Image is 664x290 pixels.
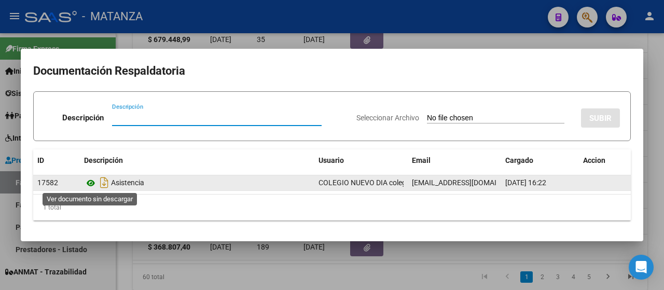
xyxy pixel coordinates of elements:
div: 1 total [33,195,631,220]
span: COLEGIO NUEVO DIA colegio nuevo dia [319,178,445,187]
span: Usuario [319,156,344,164]
datatable-header-cell: ID [33,149,80,172]
datatable-header-cell: Email [408,149,501,172]
i: Descargar documento [98,174,111,191]
h2: Documentación Respaldatoria [33,61,631,81]
datatable-header-cell: Accion [579,149,631,172]
span: ID [37,156,44,164]
span: 17582 [37,178,58,187]
div: Asistencia [84,174,310,191]
datatable-header-cell: Descripción [80,149,314,172]
datatable-header-cell: Usuario [314,149,408,172]
span: Email [412,156,431,164]
span: Accion [583,156,605,164]
button: SUBIR [581,108,620,128]
p: Descripción [62,112,104,124]
datatable-header-cell: Cargado [501,149,579,172]
span: Cargado [505,156,533,164]
span: Seleccionar Archivo [356,114,419,122]
div: Open Intercom Messenger [629,255,654,280]
span: [EMAIL_ADDRESS][DOMAIN_NAME] [412,178,527,187]
span: [DATE] 16:22 [505,178,546,187]
span: Descripción [84,156,123,164]
span: SUBIR [589,114,612,123]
